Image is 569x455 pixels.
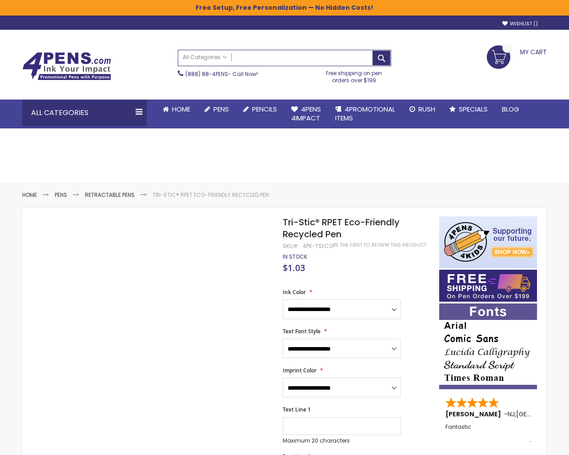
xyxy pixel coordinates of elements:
span: Tri-Stic® RPET Eco-Friendly Recycled Pen [283,216,400,240]
span: Specials [459,104,488,114]
span: Text Font Style [283,327,321,335]
a: All Categories [178,50,232,65]
div: All Categories [22,100,147,126]
img: Free shipping on orders over $199 [439,270,537,302]
a: Specials [442,100,495,119]
a: Home [156,100,197,119]
span: Imprint Color [283,367,317,374]
span: [PERSON_NAME] [445,410,504,419]
span: 4PROMOTIONAL ITEMS [335,104,395,123]
a: Home [22,191,37,199]
a: Rush [402,100,442,119]
span: Rush [418,104,435,114]
span: NJ [508,410,515,419]
a: Retractable Pens [85,191,135,199]
span: Text Line 1 [283,406,311,413]
div: Fantastic [445,424,532,443]
span: In stock [283,253,307,260]
a: 4Pens4impact [284,100,328,128]
a: Wishlist [502,20,538,27]
a: Pens [197,100,236,119]
span: - Call Now! [185,70,258,78]
a: Pencils [236,100,284,119]
img: font-personalization-examples [439,303,537,389]
span: Pens [213,104,229,114]
span: All Categories [183,54,227,61]
a: Be the first to review this product [333,242,426,248]
p: Maximum 20 characters [283,437,401,444]
li: Tri-Stic® RPET Eco-Friendly Recycled Pen [152,192,269,199]
div: Availability [283,253,307,260]
div: Free shipping on pen orders over $199 [317,66,392,84]
a: 4PROMOTIONALITEMS [328,100,402,128]
span: $1.03 [283,262,305,274]
a: Pens [55,191,67,199]
a: (888) 88-4PENS [185,70,228,78]
span: Pencils [252,104,277,114]
div: 4PK-TSECO [303,243,333,250]
strong: SKU [283,242,299,250]
img: 4pens 4 kids [439,216,537,268]
span: 4Pens 4impact [291,104,321,123]
img: 4Pens Custom Pens and Promotional Products [22,52,111,80]
a: Blog [495,100,526,119]
span: Home [172,104,190,114]
span: Ink Color [283,288,306,296]
span: Blog [502,104,519,114]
